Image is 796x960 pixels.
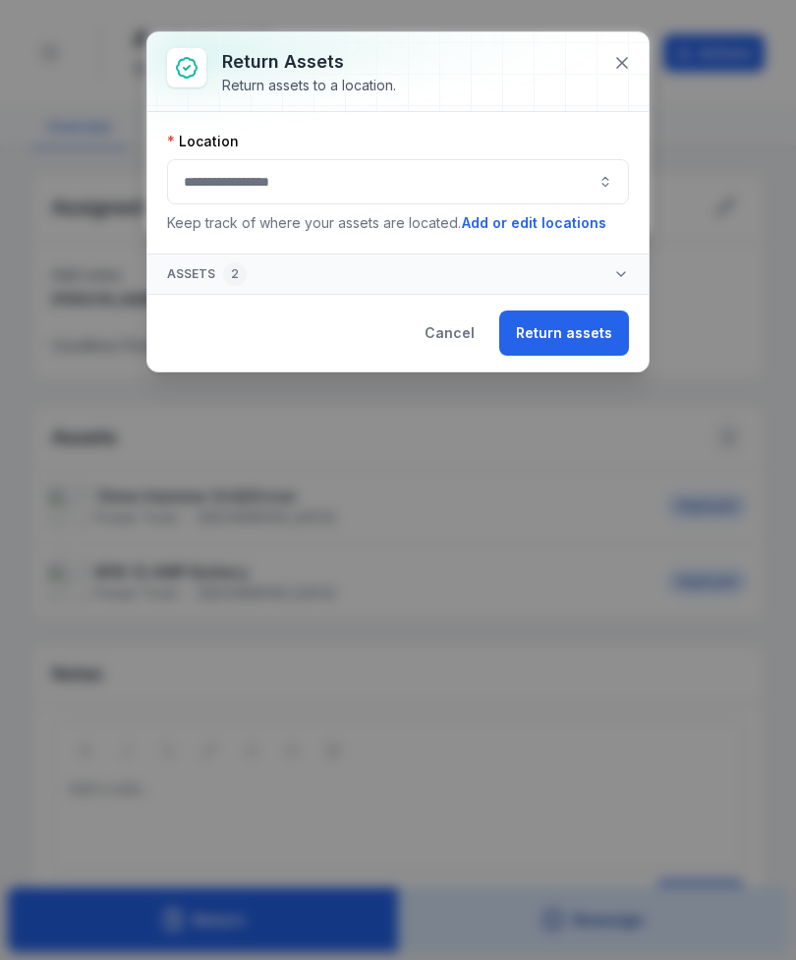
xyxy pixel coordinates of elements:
p: Keep track of where your assets are located. [167,212,629,234]
button: Return assets [499,311,629,356]
div: 2 [223,262,247,286]
h3: Return assets [222,48,396,76]
button: Assets2 [147,254,649,294]
div: Return assets to a location. [222,76,396,95]
label: Location [167,132,239,151]
span: Assets [167,262,247,286]
button: Cancel [408,311,491,356]
button: Add or edit locations [461,212,607,234]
